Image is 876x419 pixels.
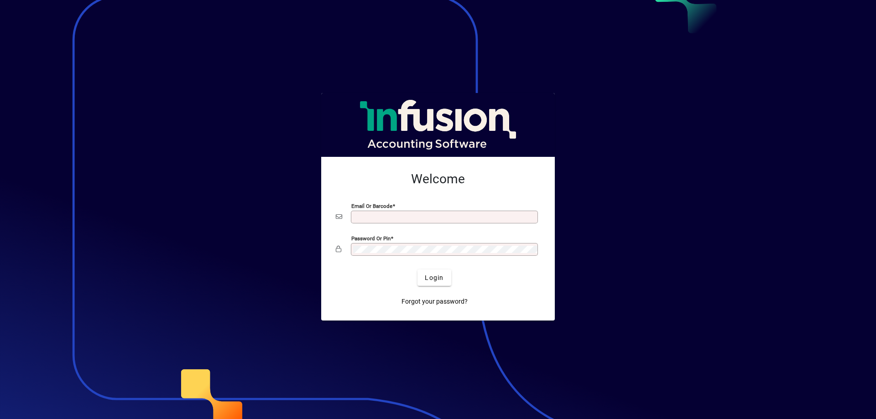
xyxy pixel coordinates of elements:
[351,203,392,209] mat-label: Email or Barcode
[417,269,451,286] button: Login
[398,293,471,310] a: Forgot your password?
[425,273,443,283] span: Login
[336,171,540,187] h2: Welcome
[401,297,468,306] span: Forgot your password?
[351,235,391,242] mat-label: Password or Pin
